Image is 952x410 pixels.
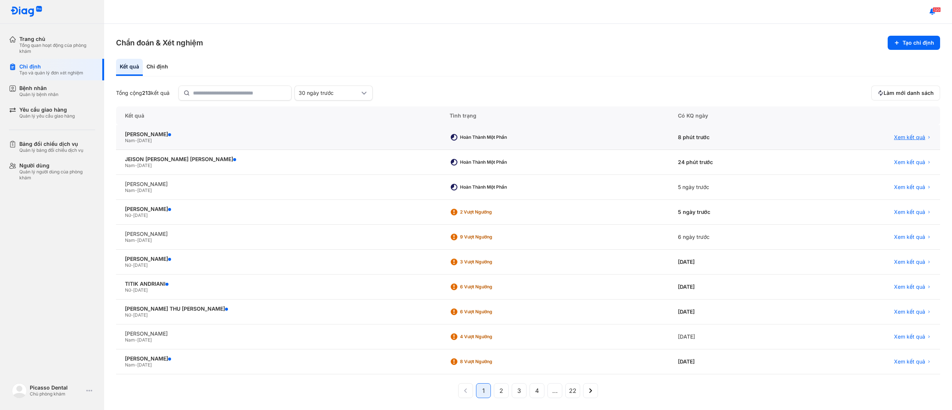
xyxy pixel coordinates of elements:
[894,209,925,215] span: Xem kết quả
[19,42,95,54] div: Tổng quan hoạt động của phòng khám
[125,355,432,362] div: [PERSON_NAME]
[125,312,131,318] span: Nữ
[116,90,170,96] div: Tổng cộng kết quả
[135,138,137,143] span: -
[137,188,152,193] span: [DATE]
[133,312,148,318] span: [DATE]
[669,225,802,250] div: 6 ngày trước
[460,234,520,240] div: 9 Vượt ngưỡng
[19,36,95,42] div: Trang chủ
[552,386,558,395] span: ...
[30,384,83,391] div: Picasso Dental
[131,287,133,293] span: -
[894,134,925,141] span: Xem kết quả
[19,85,58,92] div: Bệnh nhân
[116,106,441,125] div: Kết quả
[669,175,802,200] div: 5 ngày trước
[669,125,802,150] div: 8 phút trước
[125,138,135,143] span: Nam
[125,287,131,293] span: Nữ
[19,141,83,147] div: Bảng đối chiếu dịch vụ
[460,309,520,315] div: 6 Vượt ngưỡng
[135,188,137,193] span: -
[535,386,539,395] span: 4
[133,262,148,268] span: [DATE]
[137,362,152,368] span: [DATE]
[19,169,95,181] div: Quản lý người dùng của phòng khám
[135,237,137,243] span: -
[125,330,432,337] div: [PERSON_NAME]
[125,163,135,168] span: Nam
[894,234,925,240] span: Xem kết quả
[888,36,940,50] button: Tạo chỉ định
[460,134,520,140] div: Hoàn thành một phần
[116,38,203,48] h3: Chẩn đoán & Xét nghiệm
[143,59,172,76] div: Chỉ định
[669,150,802,175] div: 24 phút trước
[135,362,137,368] span: -
[517,386,521,395] span: 3
[125,237,135,243] span: Nam
[125,131,432,138] div: [PERSON_NAME]
[133,212,148,218] span: [DATE]
[933,7,941,12] span: 120
[133,287,148,293] span: [DATE]
[125,231,432,237] div: [PERSON_NAME]
[125,305,432,312] div: [PERSON_NAME] THU [PERSON_NAME]
[125,206,432,212] div: [PERSON_NAME]
[19,106,75,113] div: Yêu cầu giao hàng
[137,237,152,243] span: [DATE]
[884,90,934,96] span: Làm mới danh sách
[125,281,432,287] div: TITIK ANDRIANI
[125,337,135,343] span: Nam
[669,200,802,225] div: 5 ngày trước
[142,90,151,96] span: 213
[30,391,83,397] div: Chủ phòng khám
[125,156,432,163] div: JEISON [PERSON_NAME] [PERSON_NAME]
[19,162,95,169] div: Người dùng
[137,138,152,143] span: [DATE]
[894,358,925,365] span: Xem kết quả
[125,181,432,188] div: [PERSON_NAME]
[131,262,133,268] span: -
[565,383,580,398] button: 22
[135,163,137,168] span: -
[12,383,27,398] img: logo
[125,262,131,268] span: Nữ
[460,184,520,190] div: Hoàn thành một phần
[669,275,802,300] div: [DATE]
[19,92,58,97] div: Quản lý bệnh nhân
[10,6,42,17] img: logo
[894,259,925,265] span: Xem kết quả
[441,106,669,125] div: Tình trạng
[460,259,520,265] div: 3 Vượt ngưỡng
[894,333,925,340] span: Xem kết quả
[460,359,520,365] div: 8 Vượt ngưỡng
[482,386,485,395] span: 1
[894,308,925,315] span: Xem kết quả
[460,284,520,290] div: 6 Vượt ngưỡng
[894,184,925,190] span: Xem kết quả
[137,163,152,168] span: [DATE]
[569,386,576,395] span: 22
[131,212,133,218] span: -
[669,106,802,125] div: Có KQ ngày
[494,383,509,398] button: 2
[125,256,432,262] div: [PERSON_NAME]
[125,188,135,193] span: Nam
[19,147,83,153] div: Quản lý bảng đối chiếu dịch vụ
[125,212,131,218] span: Nữ
[137,337,152,343] span: [DATE]
[669,250,802,275] div: [DATE]
[871,86,940,100] button: Làm mới danh sách
[669,300,802,324] div: [DATE]
[131,312,133,318] span: -
[460,334,520,340] div: 4 Vượt ngưỡng
[460,159,520,165] div: Hoàn thành một phần
[894,159,925,166] span: Xem kết quả
[669,324,802,349] div: [DATE]
[894,284,925,290] span: Xem kết quả
[547,383,562,398] button: ...
[135,337,137,343] span: -
[512,383,527,398] button: 3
